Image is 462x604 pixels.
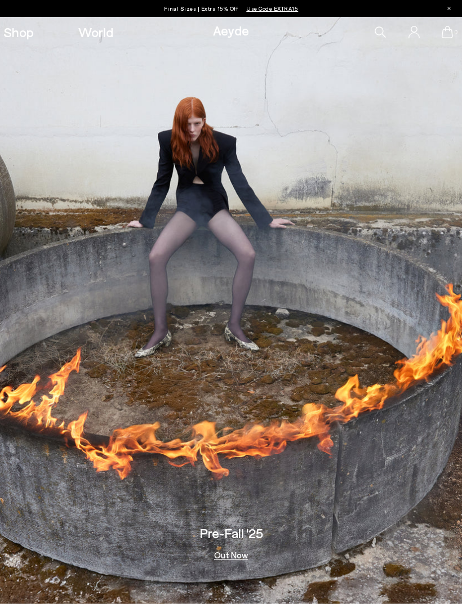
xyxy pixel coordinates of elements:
[164,3,299,14] p: Final Sizes | Extra 15% Off
[78,25,113,39] a: World
[246,5,298,12] span: Navigate to /collections/ss25-final-sizes
[214,551,248,560] a: Out Now
[213,22,249,38] a: Aeyde
[199,526,263,540] h3: Pre-Fall '25
[453,29,459,35] span: 0
[442,26,453,38] a: 0
[3,25,34,39] a: Shop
